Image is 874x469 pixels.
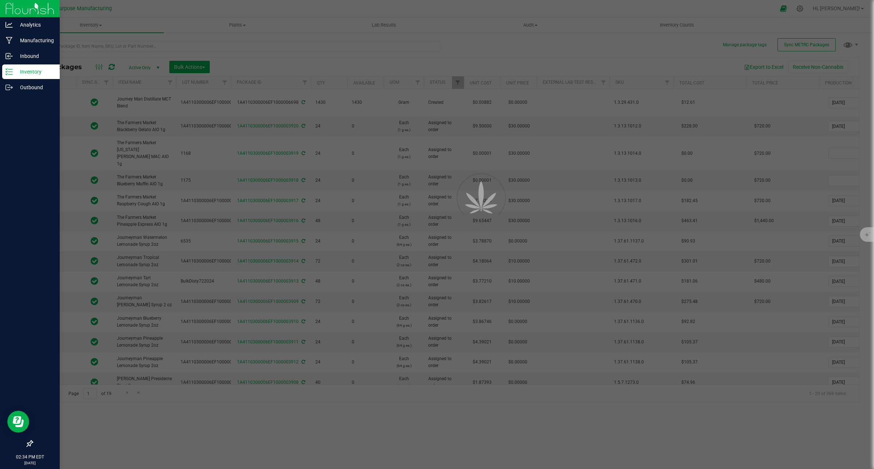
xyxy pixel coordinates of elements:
[5,68,13,75] inline-svg: Inventory
[3,454,56,460] p: 02:34 PM EDT
[5,37,13,44] inline-svg: Manufacturing
[13,67,56,76] p: Inventory
[13,36,56,45] p: Manufacturing
[7,411,29,433] iframe: Resource center
[13,83,56,92] p: Outbound
[5,52,13,60] inline-svg: Inbound
[3,460,56,466] p: [DATE]
[5,84,13,91] inline-svg: Outbound
[13,52,56,60] p: Inbound
[5,21,13,28] inline-svg: Analytics
[13,20,56,29] p: Analytics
